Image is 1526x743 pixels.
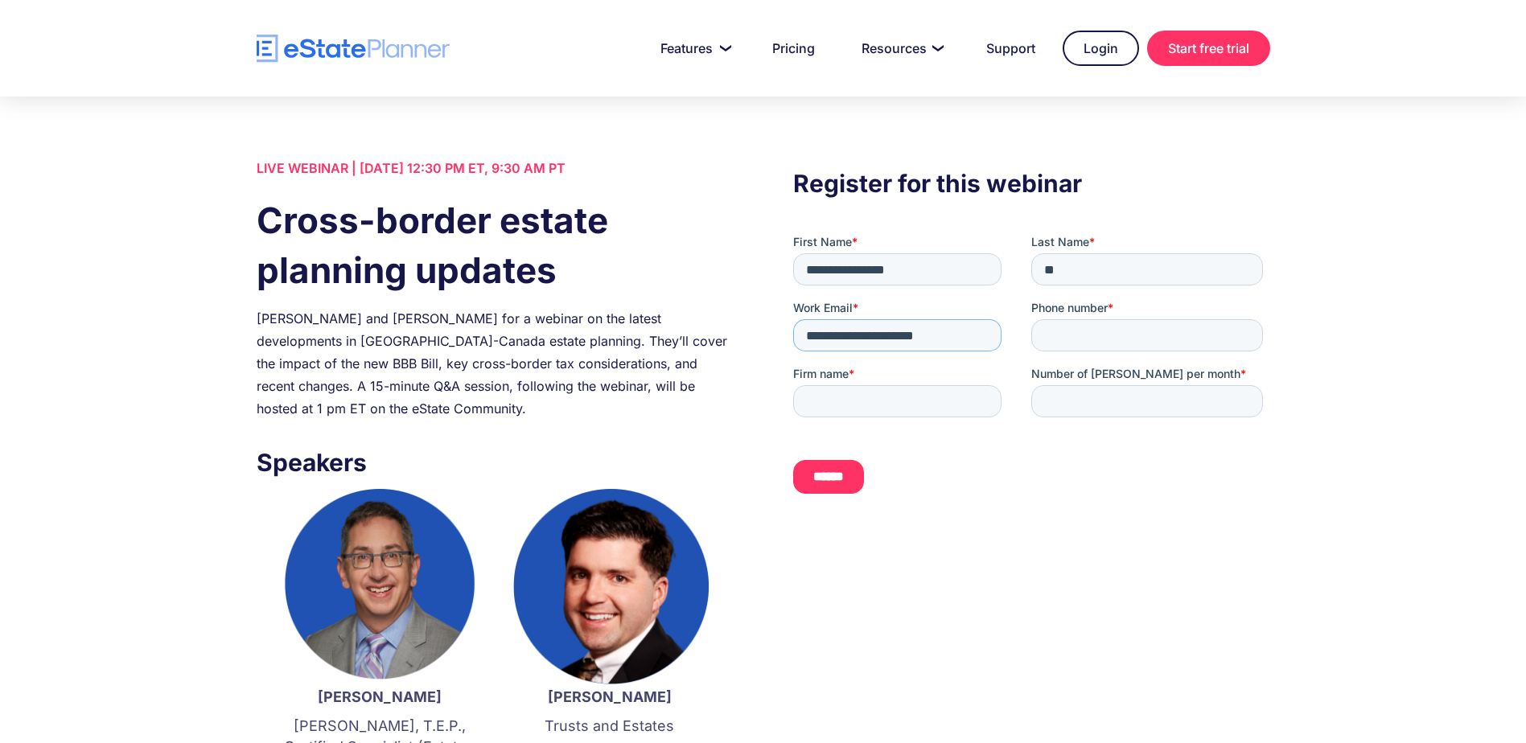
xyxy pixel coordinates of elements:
[318,688,442,705] strong: [PERSON_NAME]
[641,32,745,64] a: Features
[511,716,709,737] p: Trusts and Estates
[257,35,450,63] a: home
[967,32,1055,64] a: Support
[1147,31,1270,66] a: Start free trial
[793,165,1269,202] h3: Register for this webinar
[257,444,733,481] h3: Speakers
[1063,31,1139,66] a: Login
[257,307,733,420] div: [PERSON_NAME] and [PERSON_NAME] for a webinar on the latest developments in [GEOGRAPHIC_DATA]-Can...
[257,195,733,295] h1: Cross-border estate planning updates
[257,157,733,179] div: LIVE WEBINAR | [DATE] 12:30 PM ET, 9:30 AM PT
[753,32,834,64] a: Pricing
[842,32,959,64] a: Resources
[548,688,672,705] strong: [PERSON_NAME]
[793,234,1269,507] iframe: Form 0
